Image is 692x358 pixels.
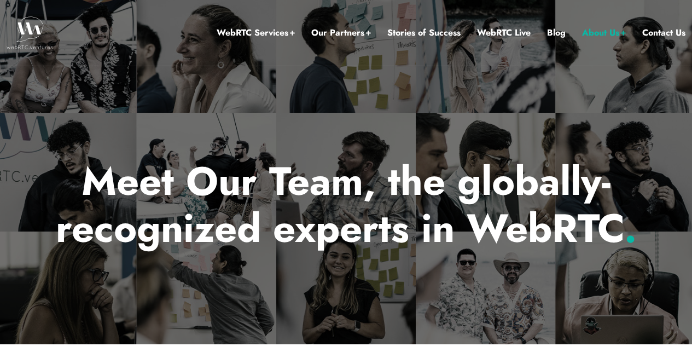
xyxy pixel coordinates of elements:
[7,16,53,49] img: WebRTC.ventures
[642,26,685,40] a: Contact Us
[582,26,626,40] a: About Us
[624,200,637,257] span: .
[217,26,295,40] a: WebRTC Services
[26,158,666,252] p: Meet Our Team, the globally-recognized experts in WebRTC
[477,26,531,40] a: WebRTC Live
[311,26,371,40] a: Our Partners
[387,26,461,40] a: Stories of Success
[547,26,566,40] a: Blog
